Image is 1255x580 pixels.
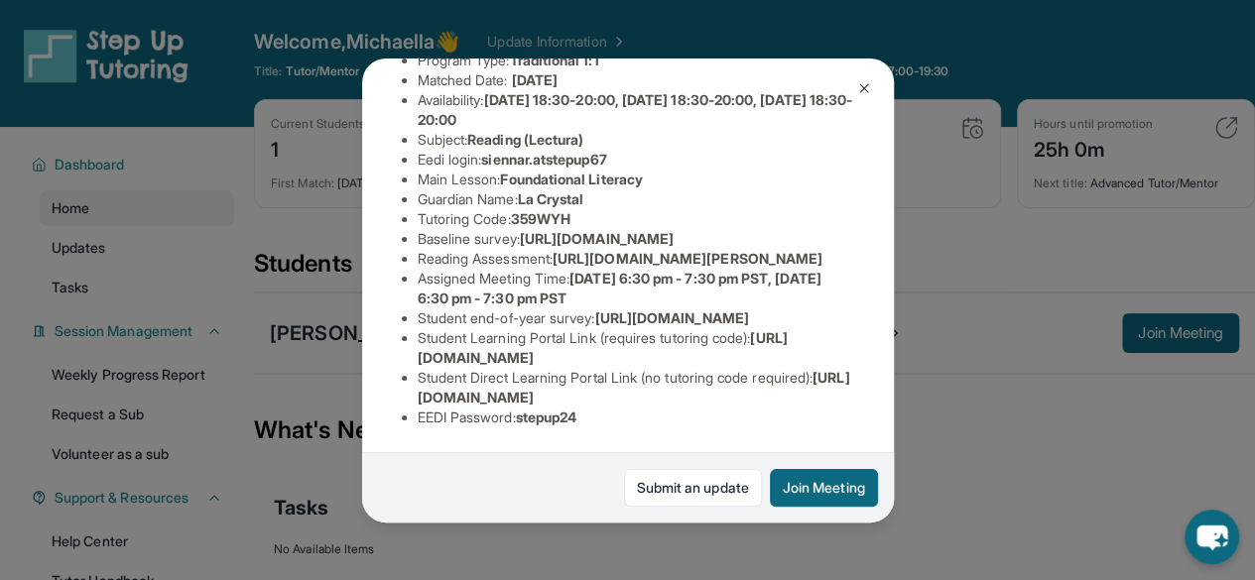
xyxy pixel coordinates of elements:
[418,368,854,407] li: Student Direct Learning Portal Link (no tutoring code required) :
[418,51,854,70] li: Program Type:
[418,170,854,189] li: Main Lesson :
[594,309,748,326] span: [URL][DOMAIN_NAME]
[418,308,854,328] li: Student end-of-year survey :
[481,151,606,168] span: siennar.atstepup67
[418,229,854,249] li: Baseline survey :
[509,52,598,68] span: Traditional 1:1
[418,70,854,90] li: Matched Date:
[418,209,854,229] li: Tutoring Code :
[553,250,822,267] span: [URL][DOMAIN_NAME][PERSON_NAME]
[624,469,762,507] a: Submit an update
[418,130,854,150] li: Subject :
[418,150,854,170] li: Eedi login :
[516,408,577,425] span: stepup24
[770,469,878,507] button: Join Meeting
[520,230,674,247] span: [URL][DOMAIN_NAME]
[418,90,854,130] li: Availability:
[418,269,854,308] li: Assigned Meeting Time :
[511,210,570,227] span: 359WYH
[856,80,872,96] img: Close Icon
[512,71,558,88] span: [DATE]
[418,328,854,368] li: Student Learning Portal Link (requires tutoring code) :
[418,189,854,209] li: Guardian Name :
[418,270,821,306] span: [DATE] 6:30 pm - 7:30 pm PST, [DATE] 6:30 pm - 7:30 pm PST
[418,407,854,427] li: EEDI Password :
[500,171,642,187] span: Foundational Literacy
[518,190,584,207] span: La Crystal
[1185,510,1239,564] button: chat-button
[467,131,583,148] span: Reading (Lectura)
[418,91,853,128] span: [DATE] 18:30-20:00, [DATE] 18:30-20:00, [DATE] 18:30-20:00
[418,249,854,269] li: Reading Assessment :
